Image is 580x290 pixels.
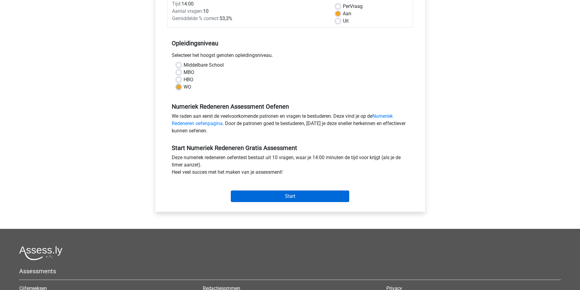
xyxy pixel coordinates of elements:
span: Gemiddelde % correct: [172,16,220,21]
h5: Numeriek Redeneren Assessment Oefenen [172,103,409,110]
img: Assessly logo [19,246,62,260]
label: Aan [343,10,351,17]
label: Middelbare School [184,61,224,69]
div: Selecteer het hoogst genoten opleidingsniveau. [167,52,413,61]
div: 53,3% [167,15,331,22]
label: WO [184,83,191,91]
div: 10 [167,8,331,15]
input: Start [231,190,349,202]
span: Tijd: [172,1,181,7]
div: Deze numeriek redeneren oefentest bestaat uit 10 vragen, waar je 14:00 minuten de tijd voor krijg... [167,154,413,178]
span: Per [343,3,350,9]
div: 14:00 [167,0,331,8]
a: Numeriek Redeneren oefenpagina [172,113,393,126]
label: HBO [184,76,193,83]
span: Aantal vragen: [172,8,203,14]
label: Vraag [343,3,363,10]
h5: Start Numeriek Redeneren Gratis Assessment [172,144,409,152]
h5: Assessments [19,267,561,275]
h5: Opleidingsniveau [172,37,409,49]
div: We raden aan eerst de veelvoorkomende patronen en vragen te bestuderen. Deze vind je op de . Door... [167,113,413,137]
label: Uit [343,17,349,25]
label: MBO [184,69,194,76]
